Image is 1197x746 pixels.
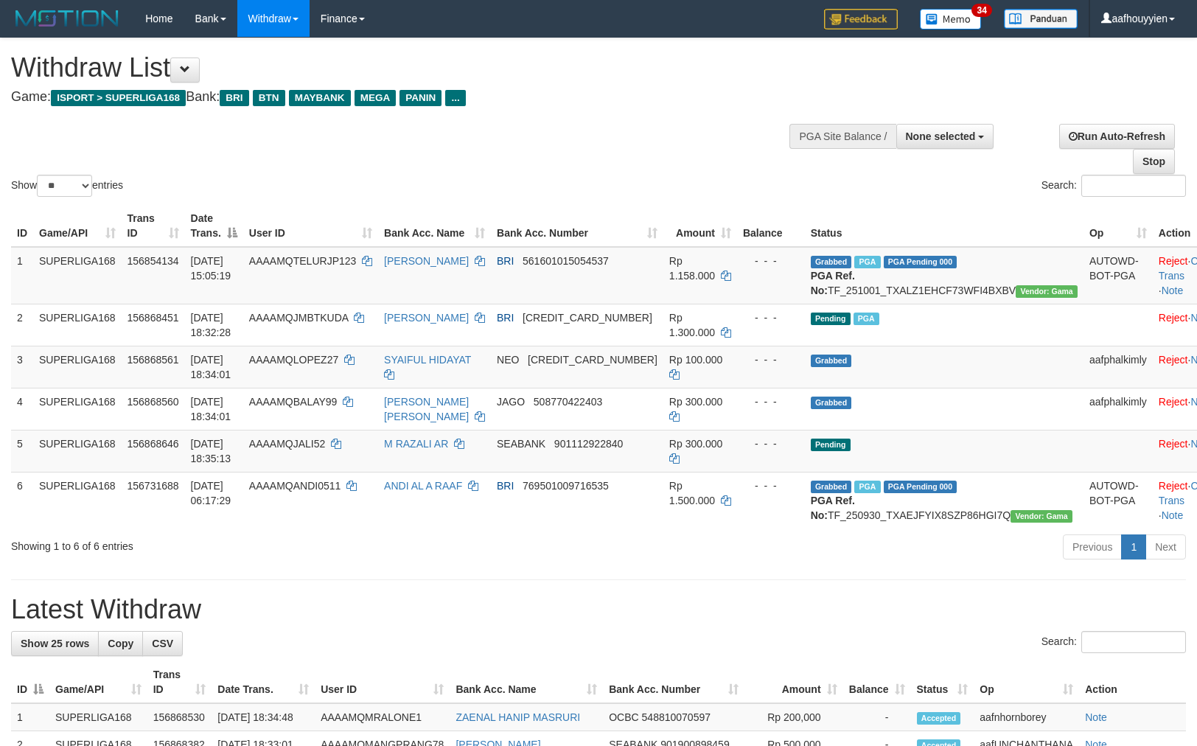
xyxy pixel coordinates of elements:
span: Pending [811,439,851,451]
span: [DATE] 18:34:01 [191,396,231,422]
span: 156868560 [128,396,179,408]
span: BRI [497,312,514,324]
a: [PERSON_NAME] [PERSON_NAME] [384,396,469,422]
span: Grabbed [811,397,852,409]
th: Bank Acc. Name: activate to sort column ascending [378,205,491,247]
span: Accepted [917,712,961,725]
span: ... [445,90,465,106]
a: Copy [98,631,143,656]
span: Grabbed [811,355,852,367]
th: Bank Acc. Number: activate to sort column ascending [491,205,663,247]
span: AAAAMQANDI0511 [249,480,341,492]
span: Copy 548810070597 to clipboard [642,711,711,723]
a: Reject [1159,438,1188,450]
span: Vendor URL: https://trx31.1velocity.biz [1016,285,1078,298]
span: Copy 300501024436531 to clipboard [523,312,652,324]
b: PGA Ref. No: [811,495,855,521]
span: 156868561 [128,354,179,366]
span: [DATE] 06:17:29 [191,480,231,506]
span: BTN [253,90,285,106]
td: aafphalkimly [1083,388,1153,430]
a: Reject [1159,396,1188,408]
span: 34 [971,4,991,17]
span: ISPORT > SUPERLIGA168 [51,90,186,106]
span: Rp 1.158.000 [669,255,715,282]
span: Rp 1.300.000 [669,312,715,338]
span: Marked by aafromsomean [854,481,880,493]
td: [DATE] 18:34:48 [212,703,315,731]
div: - - - [743,352,799,367]
span: SEABANK [497,438,545,450]
td: - [843,703,911,731]
span: BRI [220,90,248,106]
span: Marked by aafsengchandara [854,313,879,325]
span: Copy 769501009716535 to clipboard [523,480,609,492]
span: PGA Pending [884,256,957,268]
input: Search: [1081,631,1186,653]
img: Button%20Memo.svg [920,9,982,29]
div: - - - [743,394,799,409]
span: 156868646 [128,438,179,450]
a: CSV [142,631,183,656]
span: NEO [497,354,519,366]
span: Rp 300.000 [669,438,722,450]
td: 1 [11,247,33,304]
td: SUPERLIGA168 [33,247,122,304]
img: MOTION_logo.png [11,7,123,29]
span: Vendor URL: https://trx31.1velocity.biz [1011,510,1072,523]
span: Show 25 rows [21,638,89,649]
span: Rp 100.000 [669,354,722,366]
td: SUPERLIGA168 [49,703,147,731]
span: MEGA [355,90,397,106]
span: 156854134 [128,255,179,267]
span: CSV [152,638,173,649]
th: Action [1079,661,1186,703]
input: Search: [1081,175,1186,197]
span: 156731688 [128,480,179,492]
th: Date Trans.: activate to sort column descending [185,205,243,247]
a: M RAZALI AR [384,438,448,450]
a: ANDI AL A RAAF [384,480,462,492]
td: SUPERLIGA168 [33,430,122,472]
span: PGA Pending [884,481,957,493]
h4: Game: Bank: [11,90,784,105]
h1: Withdraw List [11,53,784,83]
th: Trans ID: activate to sort column ascending [122,205,185,247]
a: Previous [1063,534,1122,559]
th: Status [805,205,1083,247]
td: 156868530 [147,703,212,731]
th: Bank Acc. Name: activate to sort column ascending [450,661,603,703]
span: AAAAMQJALI52 [249,438,326,450]
td: AAAAMQMRALONE1 [315,703,450,731]
a: [PERSON_NAME] [384,255,469,267]
h1: Latest Withdraw [11,595,1186,624]
a: Note [1162,509,1184,521]
span: AAAAMQJMBTKUDA [249,312,349,324]
a: Next [1145,534,1186,559]
th: Op: activate to sort column ascending [974,661,1079,703]
td: SUPERLIGA168 [33,346,122,388]
span: [DATE] 18:32:28 [191,312,231,338]
th: Bank Acc. Number: activate to sort column ascending [603,661,744,703]
td: AUTOWD-BOT-PGA [1083,472,1153,529]
span: Copy 508770422403 to clipboard [534,396,602,408]
span: None selected [906,130,976,142]
span: BRI [497,255,514,267]
th: Amount: activate to sort column ascending [663,205,737,247]
span: AAAAMQBALAY99 [249,396,338,408]
span: [DATE] 18:34:01 [191,354,231,380]
span: [DATE] 18:35:13 [191,438,231,464]
td: SUPERLIGA168 [33,304,122,346]
span: PANIN [399,90,442,106]
div: - - - [743,436,799,451]
span: BRI [497,480,514,492]
th: Balance: activate to sort column ascending [843,661,911,703]
span: Grabbed [811,256,852,268]
td: TF_251001_TXALZ1EHCF73WFI4BXBV [805,247,1083,304]
td: SUPERLIGA168 [33,472,122,529]
td: aafnhornborey [974,703,1079,731]
span: OCBC [609,711,638,723]
th: Date Trans.: activate to sort column ascending [212,661,315,703]
div: Showing 1 to 6 of 6 entries [11,533,488,554]
div: - - - [743,310,799,325]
